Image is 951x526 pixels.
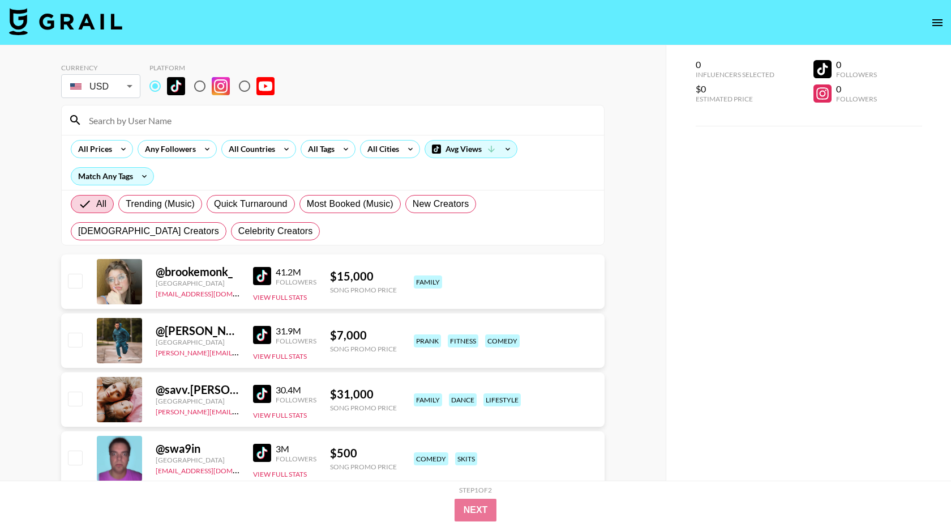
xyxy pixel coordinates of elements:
[301,141,337,158] div: All Tags
[448,334,478,347] div: fitness
[9,8,122,35] img: Grail Talent
[253,385,271,403] img: TikTok
[330,269,397,283] div: $ 15,000
[256,77,275,95] img: YouTube
[330,446,397,460] div: $ 500
[414,452,448,465] div: comedy
[414,393,442,406] div: family
[330,345,397,353] div: Song Promo Price
[330,404,397,412] div: Song Promo Price
[156,383,239,397] div: @ savv.[PERSON_NAME]
[156,324,239,338] div: @ [PERSON_NAME].[PERSON_NAME]
[696,95,774,103] div: Estimated Price
[156,265,239,279] div: @ brookemonk_
[96,197,106,211] span: All
[425,141,517,158] div: Avg Views
[71,168,153,185] div: Match Any Tags
[212,77,230,95] img: Instagram
[156,279,239,287] div: [GEOGRAPHIC_DATA]
[156,464,269,475] a: [EMAIL_ADDRESS][DOMAIN_NAME]
[926,11,949,34] button: open drawer
[156,397,239,405] div: [GEOGRAPHIC_DATA]
[253,444,271,462] img: TikTok
[696,83,774,95] div: $0
[361,141,401,158] div: All Cities
[276,455,316,463] div: Followers
[82,111,597,129] input: Search by User Name
[167,77,185,95] img: TikTok
[276,396,316,404] div: Followers
[414,334,441,347] div: prank
[696,59,774,70] div: 0
[330,286,397,294] div: Song Promo Price
[126,197,195,211] span: Trending (Music)
[156,338,239,346] div: [GEOGRAPHIC_DATA]
[214,197,288,211] span: Quick Turnaround
[222,141,277,158] div: All Countries
[238,224,313,238] span: Celebrity Creators
[63,77,138,96] div: USD
[253,326,271,344] img: TikTok
[276,337,316,345] div: Followers
[253,267,271,285] img: TikTok
[253,293,307,302] button: View Full Stats
[894,469,937,512] iframe: Drift Widget Chat Controller
[156,456,239,464] div: [GEOGRAPHIC_DATA]
[836,59,877,70] div: 0
[455,499,497,521] button: Next
[78,224,219,238] span: [DEMOGRAPHIC_DATA] Creators
[253,352,307,360] button: View Full Stats
[138,141,198,158] div: Any Followers
[330,387,397,401] div: $ 31,000
[71,141,114,158] div: All Prices
[307,197,393,211] span: Most Booked (Music)
[149,63,284,72] div: Platform
[253,411,307,419] button: View Full Stats
[156,442,239,456] div: @ swa9in
[156,346,323,357] a: [PERSON_NAME][EMAIL_ADDRESS][DOMAIN_NAME]
[253,470,307,478] button: View Full Stats
[276,278,316,286] div: Followers
[276,443,316,455] div: 3M
[330,463,397,471] div: Song Promo Price
[61,63,140,72] div: Currency
[276,266,316,278] div: 41.2M
[485,334,520,347] div: comedy
[276,384,316,396] div: 30.4M
[836,83,877,95] div: 0
[156,287,269,298] a: [EMAIL_ADDRESS][DOMAIN_NAME]
[413,197,469,211] span: New Creators
[836,95,877,103] div: Followers
[836,70,877,79] div: Followers
[449,393,477,406] div: dance
[276,325,316,337] div: 31.9M
[414,275,442,289] div: family
[696,70,774,79] div: Influencers Selected
[156,405,323,416] a: [PERSON_NAME][EMAIL_ADDRESS][DOMAIN_NAME]
[459,486,492,494] div: Step 1 of 2
[483,393,521,406] div: lifestyle
[455,452,477,465] div: skits
[330,328,397,342] div: $ 7,000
